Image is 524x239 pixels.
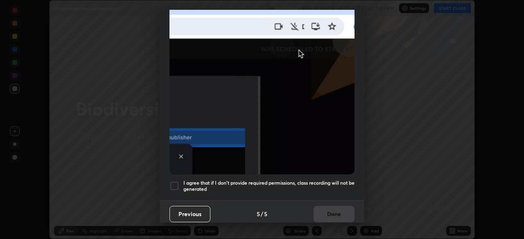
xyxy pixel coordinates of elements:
h5: I agree that if I don't provide required permissions, class recording will not be generated [183,180,355,192]
h4: 5 [264,210,267,218]
h4: 5 [257,210,260,218]
h4: / [261,210,263,218]
button: Previous [169,206,210,222]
